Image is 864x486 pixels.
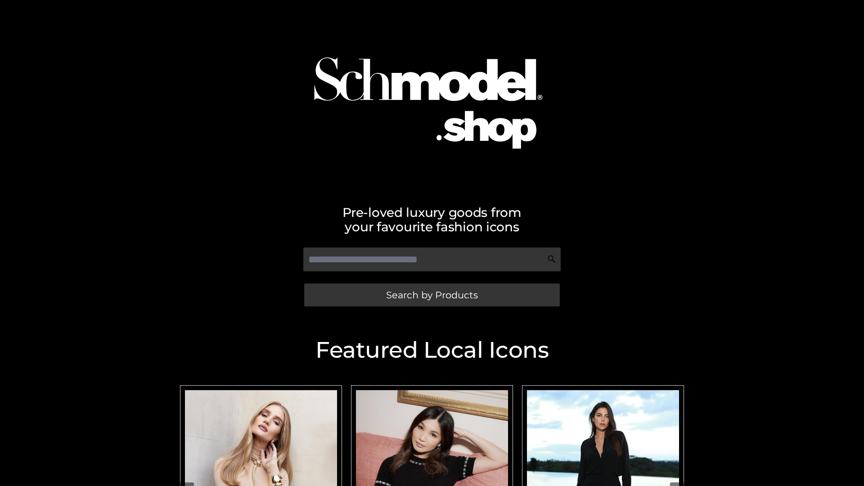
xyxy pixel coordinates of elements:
h2: Featured Local Icons​ [175,339,688,361]
img: Search Icon [547,255,556,264]
span: Search by Products [386,290,478,300]
a: Search by Products [304,283,560,306]
h2: Pre-loved luxury goods from your favourite fashion icons [175,205,688,234]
